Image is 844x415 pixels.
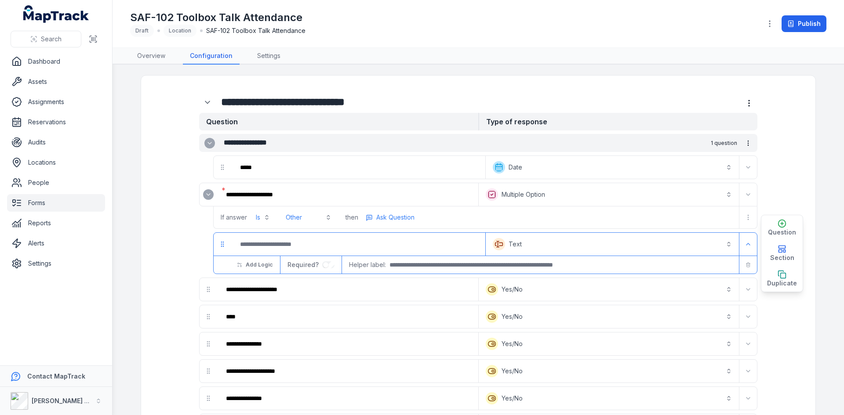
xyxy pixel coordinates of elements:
[200,281,217,298] div: drag
[7,113,105,131] a: Reservations
[7,134,105,151] a: Audits
[204,138,215,148] button: Expand
[480,334,737,354] button: Yes/No
[130,11,306,25] h1: SAF-102 Toolbox Talk Attendance
[203,189,214,200] button: Expand
[7,154,105,171] a: Locations
[200,186,217,203] div: :r34o:-form-item-label
[487,235,737,254] button: Text
[480,185,737,204] button: Multiple Option
[219,334,477,354] div: :r2v7:-form-item-label
[741,237,755,251] button: Expand
[7,194,105,212] a: Forms
[741,210,755,224] button: more-detail
[480,280,737,299] button: Yes/No
[770,253,794,262] span: Section
[7,73,105,90] a: Assets
[322,261,335,268] input: :r367:-form-item-label
[250,48,287,65] a: Settings
[231,257,278,272] button: Add Logic
[27,372,85,380] strong: Contact MapTrack
[480,307,737,326] button: Yes/No
[741,310,755,324] button: Expand
[199,94,216,111] button: Expand
[251,209,275,225] button: Is
[164,25,196,37] div: Location
[768,228,796,237] span: Question
[7,174,105,191] a: People
[219,164,226,171] svg: drag
[480,389,737,408] button: Yes/No
[782,15,826,32] button: Publish
[7,214,105,232] a: Reports
[11,31,81,47] button: Search
[741,188,755,202] button: Expand
[287,261,322,268] span: Required?
[741,337,755,351] button: Expand
[233,235,484,254] div: :r362:-form-item-label
[200,390,217,407] div: drag
[130,25,154,37] div: Draft
[741,160,755,174] button: Expand
[214,235,231,253] div: drag
[41,35,62,43] span: Search
[32,397,104,404] strong: [PERSON_NAME] Group
[349,260,386,269] span: Helper label:
[221,213,247,222] span: If answer
[761,241,803,266] button: Section
[280,209,337,225] button: Other
[7,53,105,70] a: Dashboard
[741,95,757,112] button: more-detail
[200,362,217,380] div: drag
[376,213,415,222] span: Ask Question
[741,364,755,378] button: Expand
[346,213,358,222] span: then
[219,361,477,381] div: :r2vd:-form-item-label
[767,279,797,288] span: Duplicate
[219,389,477,408] div: :r2vj:-form-item-label
[219,307,477,326] div: :r2v1:-form-item-label
[219,280,477,299] div: :r2ur:-form-item-label
[205,368,212,375] svg: drag
[741,282,755,296] button: Expand
[23,5,89,23] a: MapTrack
[741,136,756,151] button: more-detail
[219,241,226,248] svg: drag
[199,113,478,130] strong: Question
[761,266,803,292] button: Duplicate
[205,286,212,293] svg: drag
[480,361,737,381] button: Yes/No
[487,158,737,177] button: Date
[7,93,105,111] a: Assignments
[741,391,755,405] button: Expand
[7,255,105,272] a: Settings
[233,158,484,177] div: :r2uf:-form-item-label
[183,48,240,65] a: Configuration
[200,308,217,325] div: drag
[711,140,737,147] span: 1 question
[205,340,212,347] svg: drag
[246,261,273,268] span: Add Logic
[362,211,418,224] button: more-detail
[7,235,105,252] a: Alerts
[478,113,757,130] strong: Type of response
[200,335,217,353] div: drag
[199,94,218,111] div: :r2u3:-form-item-label
[214,159,231,176] div: drag
[130,48,172,65] a: Overview
[219,185,477,204] div: :r2ul:-form-item-label
[206,26,306,35] span: SAF-102 Toolbox Talk Attendance
[761,215,803,241] button: Question
[205,395,212,402] svg: drag
[205,313,212,320] svg: drag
